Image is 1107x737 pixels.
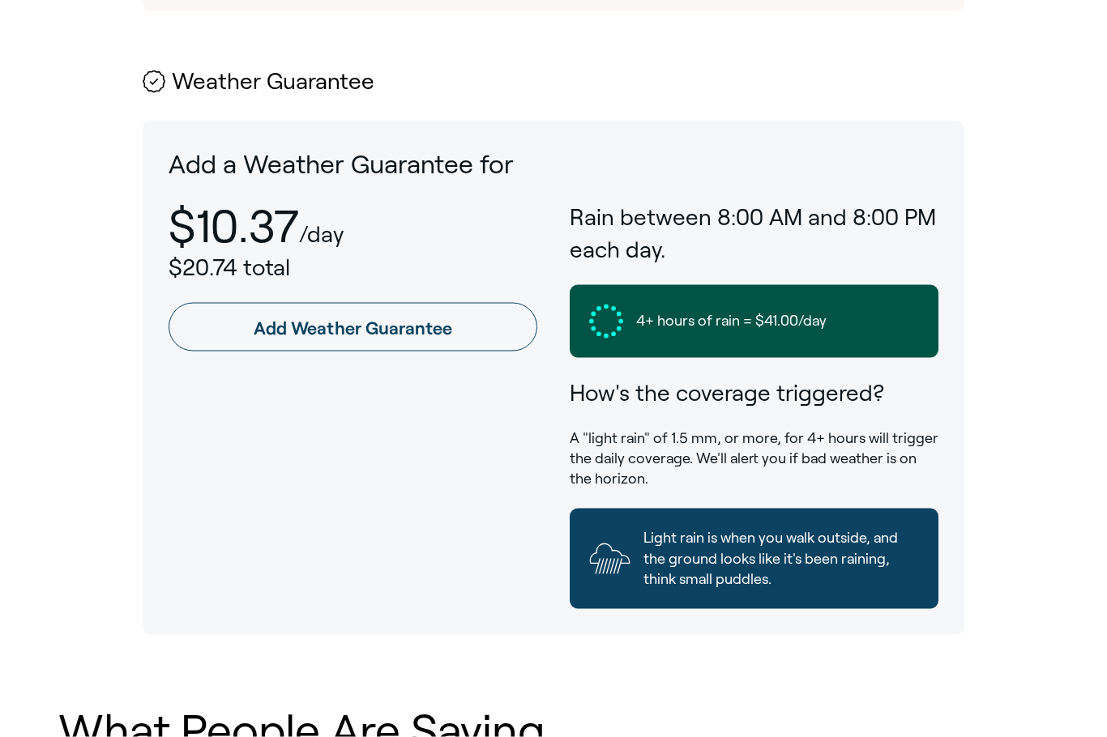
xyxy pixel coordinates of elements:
[643,528,919,590] span: Light rain is when you walk outside, and the ground looks like it's been raining, think small pud...
[169,255,290,280] span: $20.74 total
[169,202,299,251] p: $10.37
[169,147,938,183] p: Add a Weather Guarantee for
[636,311,827,331] span: 4+ hours of rain = $41.00/day
[570,428,938,490] p: A "light rain" of 1.5 mm, or more, for 4+ hours will trigger the daily coverage. We'll alert you ...
[299,222,344,247] p: /day
[570,202,938,265] h3: Rain between 8:00 AM and 8:00 PM each day.
[143,70,964,95] h2: Weather Guarantee
[169,303,537,351] a: Add Weather Guarantee
[570,377,938,409] h3: How's the coverage triggered?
